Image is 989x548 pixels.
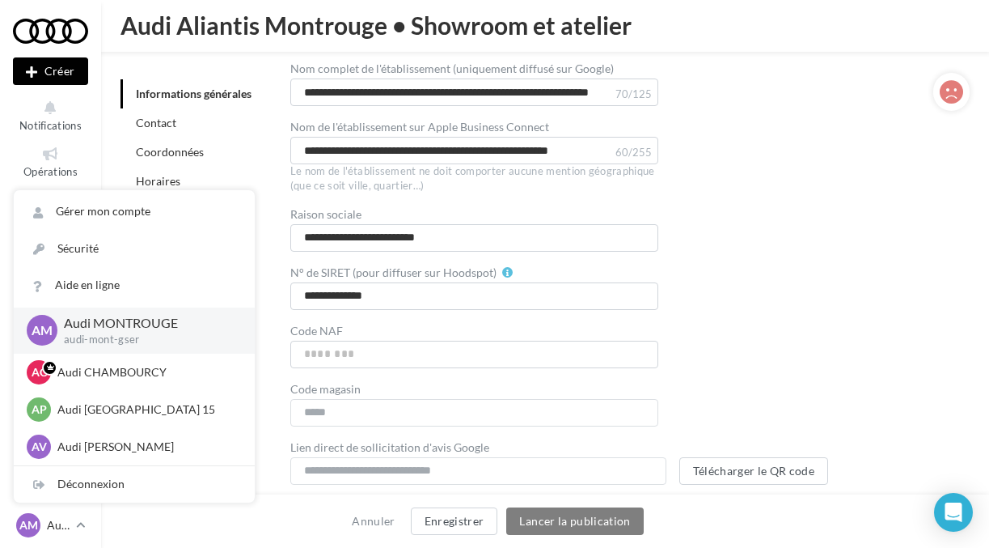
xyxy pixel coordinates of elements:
[136,174,180,188] a: Horaires
[345,512,401,531] button: Annuler
[120,13,632,37] span: Audi Aliantis Montrouge • Showroom et atelier
[679,457,829,485] button: Télécharger le QR code
[411,508,498,535] button: Enregistrer
[615,89,652,100] label: 70/125
[64,333,229,347] p: audi-mont-gser
[57,439,235,455] p: Audi [PERSON_NAME]
[290,121,549,133] label: Nom de l'établissement sur Apple Business Connect
[13,510,88,541] a: AM Audi MONTROUGE
[32,439,47,455] span: AV
[32,401,47,418] span: AP
[13,57,88,85] div: Nouvelle campagne
[136,87,251,100] a: Informations générales
[19,517,38,533] span: AM
[23,165,78,178] span: Opérations
[47,517,70,533] p: Audi MONTROUGE
[290,63,614,74] label: Nom complet de l'établissement (uniquement diffusé sur Google)
[14,231,255,267] a: Sécurité
[290,267,497,278] label: N° de SIRET (pour diffuser sur Hoodspot)
[136,116,176,130] a: Contact
[57,401,235,418] p: Audi [GEOGRAPHIC_DATA] 15
[19,119,82,132] span: Notifications
[13,142,88,181] a: Opérations
[64,314,229,333] p: Audi MONTROUGE
[32,364,47,380] span: AC
[290,384,361,395] label: Code magasin
[290,164,659,193] div: Le nom de l'établissement ne doit comporter aucune mention géographique (que ce soit ville, quart...
[506,508,643,535] button: Lancer la publication
[290,442,489,453] label: Lien direct de sollicitation d'avis Google
[136,145,204,159] a: Coordonnées
[290,209,361,220] label: Raison sociale
[290,325,343,337] label: Code NAF
[14,267,255,304] a: Aide en ligne
[14,193,255,230] a: Gérer mon compte
[13,96,88,135] button: Notifications
[14,466,255,503] div: Déconnexion
[615,147,652,158] label: 60/255
[57,364,235,380] p: Audi CHAMBOURCY
[934,493,973,532] div: Open Intercom Messenger
[13,189,88,248] a: Boîte de réception
[13,57,88,85] button: Créer
[32,321,53,340] span: AM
